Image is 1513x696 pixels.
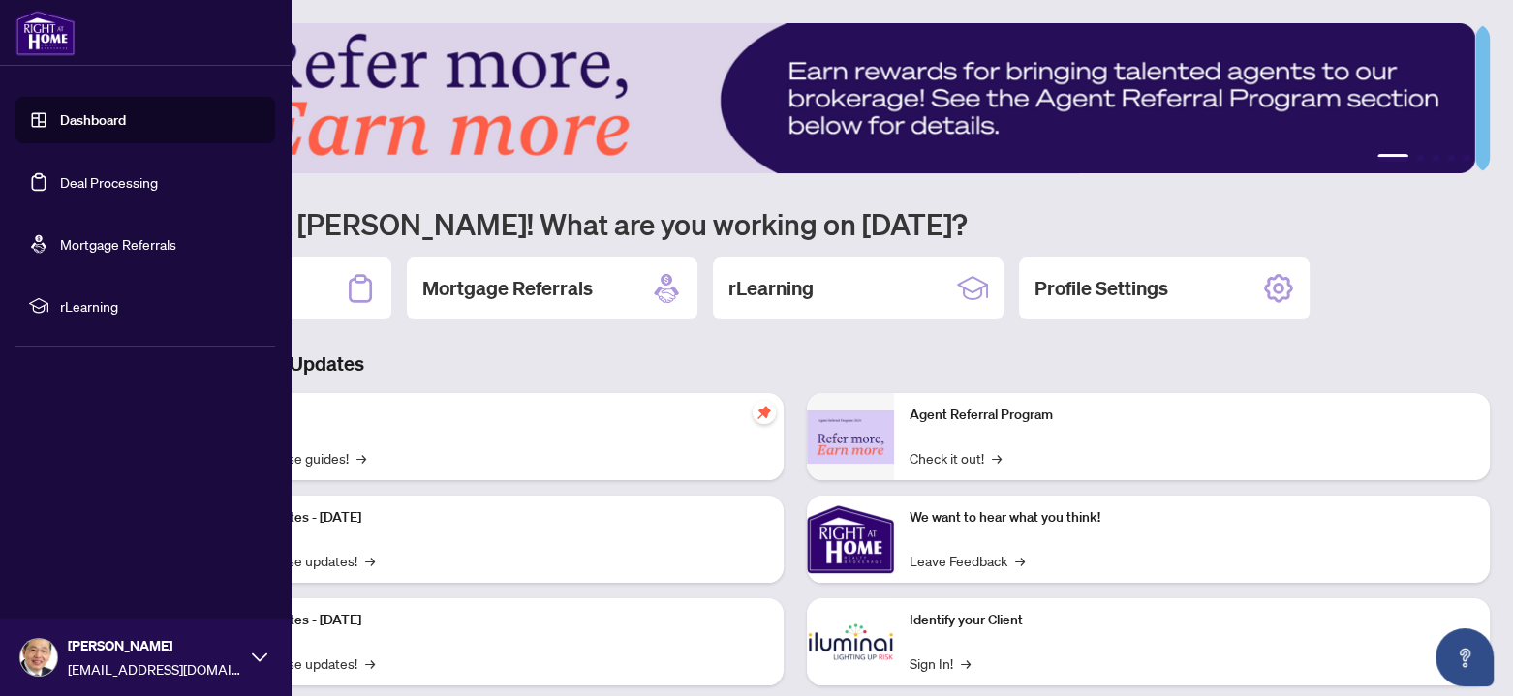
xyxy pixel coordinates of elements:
h2: rLearning [728,275,814,302]
span: → [1015,550,1025,571]
button: 1 [1377,154,1408,162]
span: → [365,652,375,674]
img: We want to hear what you think! [807,496,894,583]
p: Platform Updates - [DATE] [203,507,768,529]
a: Check it out!→ [910,447,1002,469]
button: Open asap [1436,628,1494,686]
span: → [356,447,366,469]
span: rLearning [60,295,262,317]
img: logo [15,10,76,56]
p: Platform Updates - [DATE] [203,610,768,631]
a: Dashboard [60,111,126,129]
a: Sign In!→ [910,652,971,674]
img: Agent Referral Program [807,410,894,464]
img: Identify your Client [807,598,894,685]
span: pushpin [753,401,776,424]
span: [EMAIL_ADDRESS][DOMAIN_NAME] [68,658,242,680]
a: Deal Processing [60,173,158,191]
span: [PERSON_NAME] [68,635,242,656]
button: 2 [1416,154,1424,162]
button: 4 [1447,154,1455,162]
a: Mortgage Referrals [60,235,176,253]
button: 5 [1463,154,1470,162]
p: Self-Help [203,405,768,426]
span: → [365,550,375,571]
button: 3 [1432,154,1439,162]
p: Agent Referral Program [910,405,1474,426]
span: → [992,447,1002,469]
h1: Welcome back [PERSON_NAME]! What are you working on [DATE]? [101,205,1490,242]
h2: Profile Settings [1034,275,1168,302]
span: → [961,652,971,674]
p: Identify your Client [910,610,1474,631]
img: Profile Icon [20,639,57,676]
h2: Mortgage Referrals [422,275,593,302]
h3: Brokerage & Industry Updates [101,350,1490,378]
p: We want to hear what you think! [910,507,1474,529]
img: Slide 0 [101,23,1475,173]
a: Leave Feedback→ [910,550,1025,571]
